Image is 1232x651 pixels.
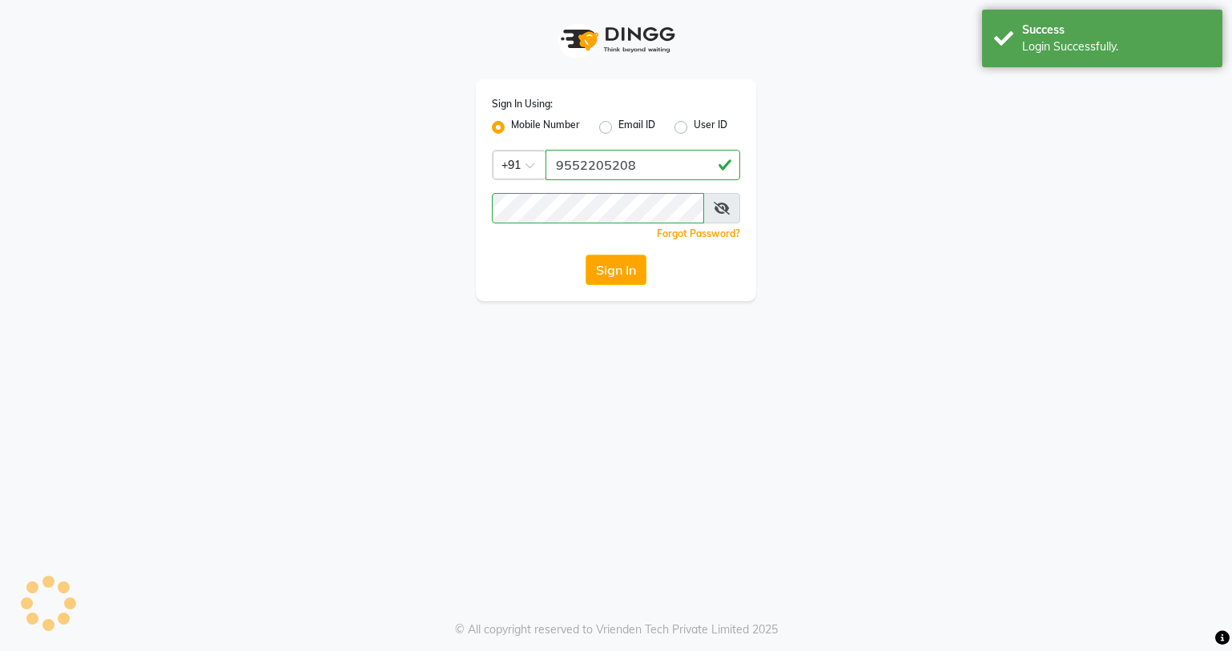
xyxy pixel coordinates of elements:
img: logo1.svg [552,16,680,63]
div: Login Successfully. [1022,38,1210,55]
div: Success [1022,22,1210,38]
label: User ID [694,118,727,137]
input: Username [546,150,740,180]
label: Mobile Number [511,118,580,137]
input: Username [492,193,704,223]
button: Sign In [586,255,646,285]
a: Forgot Password? [657,227,740,239]
label: Email ID [618,118,655,137]
label: Sign In Using: [492,97,553,111]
